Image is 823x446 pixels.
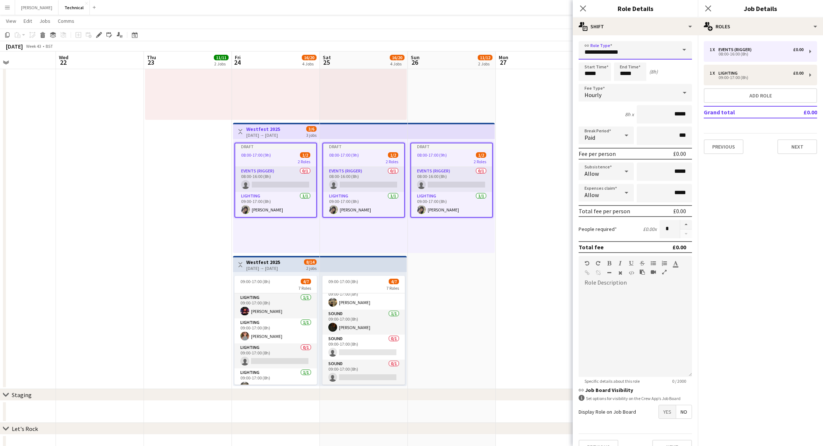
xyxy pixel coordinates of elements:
app-card-role: Lighting1/109:00-17:00 (8h)[PERSON_NAME] [323,192,404,217]
span: Yes [659,405,676,418]
a: Comms [55,16,77,26]
span: Allow [584,170,599,177]
div: Total fee [579,243,604,251]
button: Unordered List [651,260,656,266]
span: Hourly [584,91,601,99]
span: 3/6 [306,126,317,132]
app-card-role: Sound0/109:00-17:00 (8h) [322,335,405,360]
div: £0.00 [672,243,686,251]
h3: Role Details [573,4,698,13]
div: Roles [698,18,823,35]
div: Set options for visibility on the Crew App’s Job Board [579,395,692,402]
app-card-role: Lighting1/109:00-17:00 (8h)[PERSON_NAME] [234,293,317,318]
div: 2 jobs [306,265,317,271]
span: Week 43 [24,43,43,49]
div: 4 Jobs [302,61,316,67]
span: 23 [146,58,156,67]
span: Specific details about this role [579,378,646,384]
span: 1/2 [476,152,486,158]
div: Draft08:00-17:00 (9h)1/22 RolesEvents (Rigger)0/108:00-16:00 (8h) Lighting1/109:00-17:00 (8h)[PER... [410,143,493,218]
div: 2 Jobs [214,61,228,67]
button: Next [777,139,817,154]
button: HTML Code [629,270,634,276]
span: Wed [59,54,68,61]
div: £0.00 [793,71,803,76]
span: Edit [24,18,32,24]
span: 0 / 2000 [666,378,692,384]
span: 26 [410,58,420,67]
a: View [3,16,19,26]
span: 1/2 [300,152,310,158]
app-card-role: Lighting1/109:00-17:00 (8h)[PERSON_NAME] [234,368,317,393]
div: Let's Rock [12,425,38,432]
a: Jobs [36,16,53,26]
div: Lighting [718,71,741,76]
div: £0.00 [673,150,686,157]
span: 7 Roles [299,285,311,291]
div: Fee per person [579,150,616,157]
span: Paid [584,134,595,141]
button: Underline [629,260,634,266]
td: Grand total [704,106,782,118]
button: Technical [59,0,90,15]
button: Horizontal Line [607,270,612,276]
td: £0.00 [782,106,817,118]
span: No [676,405,692,418]
div: 08:00-16:00 (8h) [710,52,803,56]
span: Jobs [39,18,50,24]
h3: Job Details [698,4,823,13]
button: Insert video [651,269,656,275]
span: 4/7 [301,279,311,284]
app-card-role: Events (Rigger)0/108:00-16:00 (8h) [411,167,492,192]
button: [PERSON_NAME] [15,0,59,15]
div: Total fee per person [579,207,630,215]
div: [DATE] → [DATE] [246,265,280,271]
span: Sat [323,54,331,61]
span: 22 [58,58,68,67]
app-card-role: Events (Rigger)0/108:00-16:00 (8h) [323,167,404,192]
button: Redo [596,260,601,266]
a: Edit [21,16,35,26]
app-job-card: 09:00-17:00 (8h)4/77 Roles Lighting1/109:00-17:00 (8h)[PERSON_NAME]Sound1/109:00-17:00 (8h)[PERSO... [322,276,405,385]
label: People required [579,226,617,232]
span: 08:00-17:00 (9h) [241,152,271,158]
span: 11/11 [214,55,229,60]
span: 11/12 [478,55,492,60]
div: 8h x [625,111,634,118]
div: [DATE] [6,43,23,50]
button: Paste as plain text [640,269,645,275]
app-card-role: Lighting1/109:00-17:00 (8h)[PERSON_NAME] [234,318,317,343]
span: 25 [322,58,331,67]
span: 27 [498,58,508,67]
app-job-card: 09:00-17:00 (8h)4/77 RolesLighting1/109:00-17:00 (8h)[PERSON_NAME]Lighting1/109:00-17:00 (8h)[PER... [234,276,317,385]
app-job-card: Draft08:00-17:00 (9h)1/22 RolesEvents (Rigger)0/108:00-16:00 (8h) Lighting1/109:00-17:00 (8h)[PER... [322,143,405,218]
div: 1 x [710,47,718,52]
span: Mon [499,54,508,61]
button: Clear Formatting [618,270,623,276]
app-card-role: Lighting1/109:00-17:00 (8h)[PERSON_NAME] [322,285,405,310]
span: 09:00-17:00 (8h) [328,279,358,284]
app-card-role: Lighting0/109:00-17:00 (8h) [234,343,317,368]
app-card-role: Lighting1/109:00-17:00 (8h)[PERSON_NAME] [235,192,316,217]
div: 09:00-17:00 (8h) [710,76,803,79]
span: 1/2 [388,152,398,158]
span: 08:00-17:00 (9h) [329,152,359,158]
span: Sun [411,54,420,61]
div: (8h) [649,68,658,75]
div: Events (Rigger) [718,47,755,52]
div: 1 x [710,71,718,76]
div: £0.00 x [643,226,657,232]
div: Draft [323,143,404,149]
span: 16/20 [302,55,317,60]
app-card-role: Events (Rigger)0/108:00-16:00 (8h) [235,167,316,192]
div: 3 jobs [306,132,317,138]
span: Thu [147,54,156,61]
span: 09:00-17:00 (8h) [240,279,270,284]
div: £0.00 [673,207,686,215]
div: Draft [235,143,316,149]
div: 4 Jobs [390,61,404,67]
span: 8/14 [304,259,317,265]
span: 7 Roles [386,285,399,291]
app-card-role: Sound0/109:00-17:00 (8h) [322,360,405,385]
